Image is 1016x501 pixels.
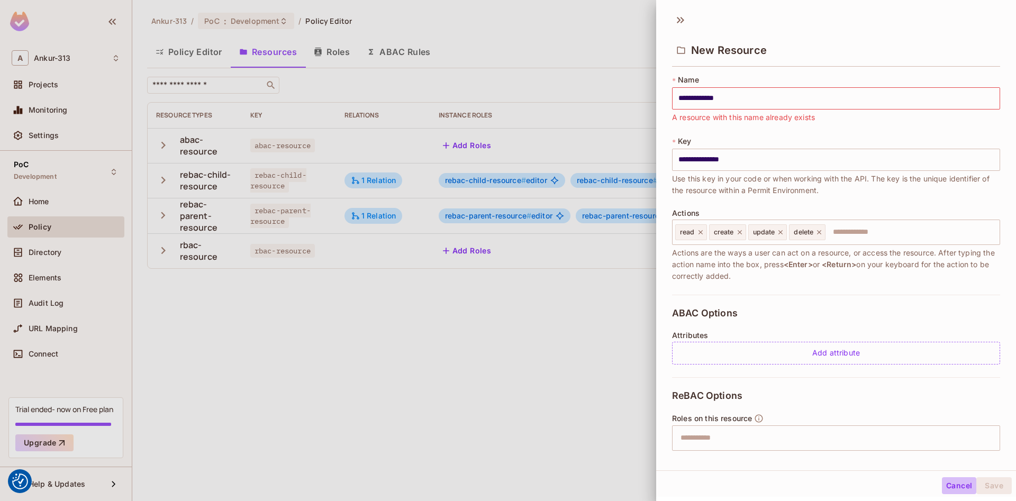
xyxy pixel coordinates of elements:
[709,224,746,240] div: create
[672,390,742,401] span: ReBAC Options
[833,454,863,463] span: <Enter>
[976,477,1012,494] button: Save
[672,308,738,318] span: ABAC Options
[784,260,813,269] span: <Enter>
[675,224,707,240] div: read
[672,331,709,340] span: Attributes
[872,454,906,463] span: <Return>
[672,247,1000,282] span: Actions are the ways a user can act on a resource, or access the resource. After typing the actio...
[672,112,815,123] span: A resource with this name already exists
[691,44,767,57] span: New Resource
[672,209,700,217] span: Actions
[672,173,1000,196] span: Use this key in your code or when working with the API. The key is the unique identifier of the r...
[680,228,695,236] span: read
[672,414,752,423] span: Roles on this resource
[789,224,825,240] div: delete
[794,228,813,236] span: delete
[678,137,691,145] span: Key
[748,224,787,240] div: update
[12,473,28,489] img: Revisit consent button
[753,228,775,236] span: update
[12,473,28,489] button: Consent Preferences
[942,477,976,494] button: Cancel
[714,228,734,236] span: create
[672,342,1000,365] div: Add attribute
[822,260,856,269] span: <Return>
[672,453,1000,476] span: After typing the role name into the box, press or on your keyboard for the role to be correctly a...
[678,76,699,84] span: Name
